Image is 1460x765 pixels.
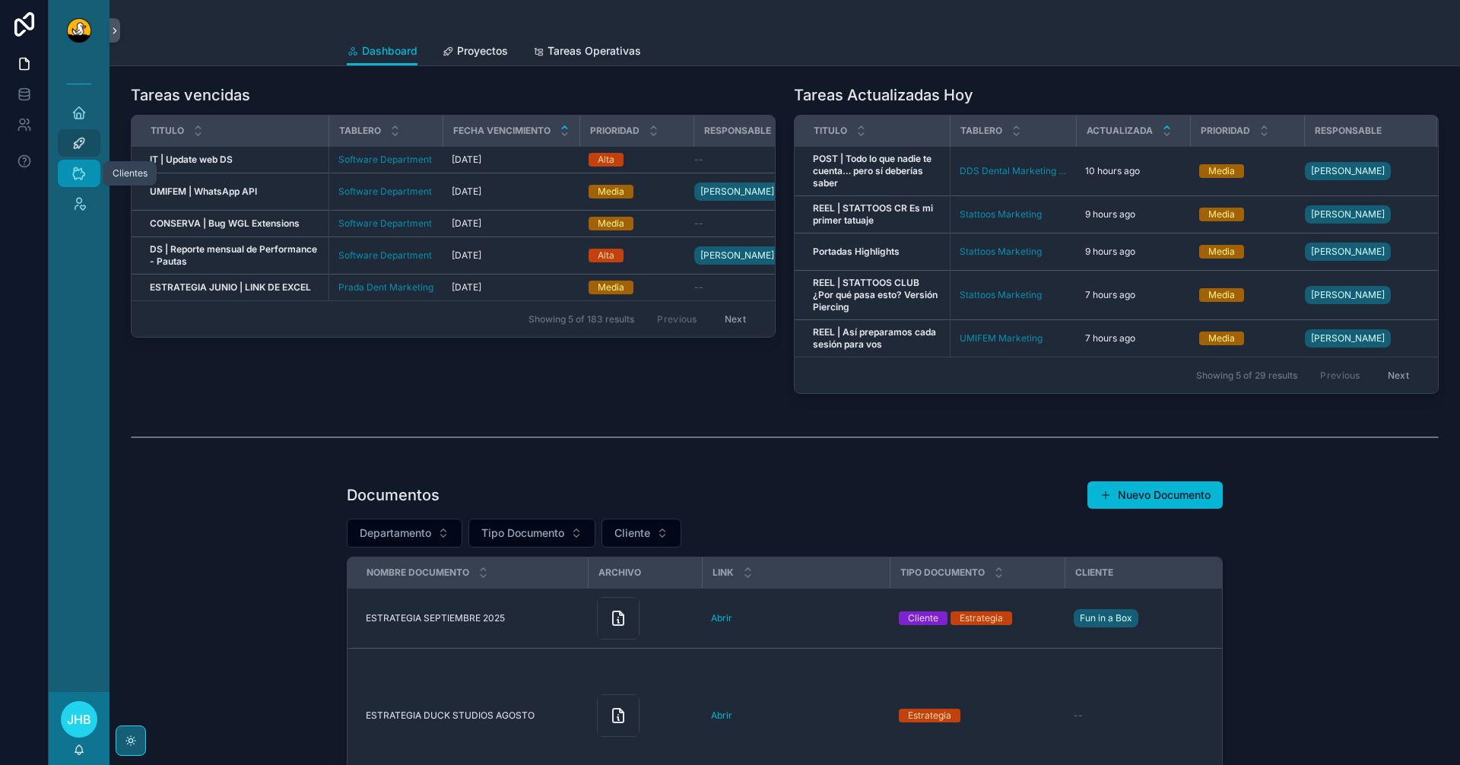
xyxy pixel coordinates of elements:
[452,249,481,262] span: [DATE]
[694,281,703,294] span: --
[598,217,624,230] div: Media
[1085,165,1181,177] a: 10 hours ago
[1305,202,1418,227] a: [PERSON_NAME]
[590,125,640,137] span: Prioridad
[338,154,432,166] a: Software Department
[1087,481,1223,509] a: Nuevo Documento
[150,281,319,294] a: ESTRATEGIA JUNIO | LINK DE EXCEL
[960,289,1042,301] a: Stattoos Marketing
[150,154,233,165] strong: IT | Update web DS
[338,249,432,262] a: Software Department
[813,202,941,227] a: REEL | STATTOOS CR Es mi primer tatuaje
[704,125,771,137] span: Responsable
[900,567,985,579] span: Tipo Documento
[589,249,684,262] a: Alta
[960,332,1043,344] a: UMIFEM Marketing
[694,183,780,201] a: [PERSON_NAME]
[367,567,469,579] span: Nombre Documento
[960,289,1068,301] a: Stattoos Marketing
[150,186,257,197] strong: UMIFEM | WhatsApp API
[813,153,934,189] strong: POST | Todo lo que nadie te cuenta… pero sí deberías saber
[814,125,847,137] span: Titulo
[1377,363,1420,387] button: Next
[1199,164,1295,178] a: Media
[67,18,91,43] img: App logo
[960,125,1002,137] span: Tablero
[960,611,1003,625] div: Estrategia
[908,611,938,625] div: Cliente
[813,202,935,226] strong: REEL | STATTOOS CR Es mi primer tatuaje
[960,246,1042,258] a: Stattoos Marketing
[1305,240,1418,264] a: [PERSON_NAME]
[338,154,434,166] a: Software Department
[908,709,951,722] div: Estrategia
[960,208,1068,221] a: Stattoos Marketing
[1315,125,1382,137] span: Responsable
[452,281,570,294] a: [DATE]
[150,243,319,268] a: DS | Reporte mensual de Performance - Pautas
[468,519,595,548] button: Select Button
[1305,283,1418,307] a: [PERSON_NAME]
[338,217,434,230] a: Software Department
[598,153,614,167] div: Alta
[1208,332,1235,345] div: Media
[694,179,789,204] a: [PERSON_NAME]
[1305,243,1391,261] a: [PERSON_NAME]
[1085,208,1135,221] p: 9 hours ago
[813,153,941,189] a: POST | Todo lo que nadie te cuenta… pero sí deberías saber
[1311,165,1385,177] span: [PERSON_NAME]
[360,525,431,541] span: Departamento
[1199,288,1295,302] a: Media
[452,281,481,294] span: [DATE]
[1085,332,1135,344] p: 7 hours ago
[1305,159,1418,183] a: [PERSON_NAME]
[714,307,757,331] button: Next
[338,217,432,230] a: Software Department
[694,154,789,166] a: --
[960,208,1042,221] a: Stattoos Marketing
[67,710,91,728] span: JHB
[150,217,300,229] strong: CONSERVA | Bug WGL Extensions
[694,281,789,294] a: --
[1196,370,1297,382] span: Showing 5 of 29 results
[713,567,734,579] span: Link
[694,154,703,166] span: --
[481,525,564,541] span: Tipo Documento
[899,611,1055,625] a: ClienteEstrategia
[366,709,579,722] a: ESTRATEGIA DUCK STUDIOS AGOSTO
[1208,208,1235,221] div: Media
[362,43,417,59] span: Dashboard
[151,125,184,137] span: Titulo
[694,246,780,265] a: [PERSON_NAME]
[338,186,434,198] a: Software Department
[1085,165,1140,177] p: 10 hours ago
[339,125,381,137] span: Tablero
[1305,329,1391,348] a: [PERSON_NAME]
[960,332,1068,344] a: UMIFEM Marketing
[338,281,434,294] a: Prada Dent Marketing
[813,277,941,313] a: REEL | STATTOOS CLUB ¿Por qué pasa esto? Versión Piercing
[1075,567,1113,579] span: Cliente
[614,525,650,541] span: Cliente
[1199,245,1295,259] a: Media
[113,167,148,179] div: Clientes
[366,709,535,722] span: ESTRATEGIA DUCK STUDIOS AGOSTO
[1311,332,1385,344] span: [PERSON_NAME]
[711,709,732,721] a: Abrir
[1085,246,1181,258] a: 9 hours ago
[338,249,434,262] a: Software Department
[899,709,1055,722] a: Estrategia
[1305,205,1391,224] a: [PERSON_NAME]
[813,246,941,258] a: Portadas Highlights
[452,217,481,230] span: [DATE]
[601,519,681,548] button: Select Button
[347,484,440,506] h1: Documentos
[598,567,641,579] span: Archivo
[442,37,508,68] a: Proyectos
[338,281,433,294] a: Prada Dent Marketing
